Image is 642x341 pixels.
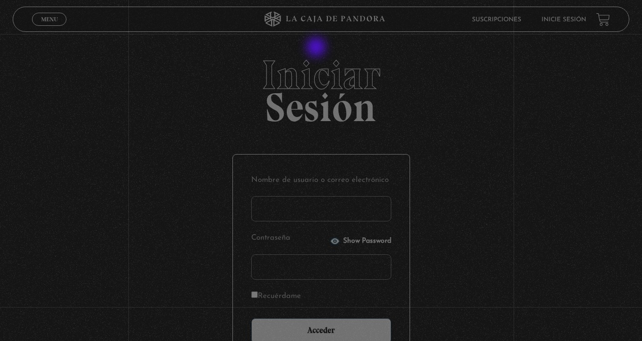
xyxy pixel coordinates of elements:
[251,289,301,305] label: Recuérdame
[343,238,391,245] span: Show Password
[251,231,327,246] label: Contraseña
[472,17,521,23] a: Suscripciones
[38,25,61,32] span: Cerrar
[13,55,629,120] h2: Sesión
[330,236,391,246] button: Show Password
[251,173,391,188] label: Nombre de usuario o correo electrónico
[542,17,586,23] a: Inicie sesión
[41,16,58,22] span: Menu
[251,291,258,298] input: Recuérdame
[13,55,629,95] span: Iniciar
[596,13,610,26] a: View your shopping cart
